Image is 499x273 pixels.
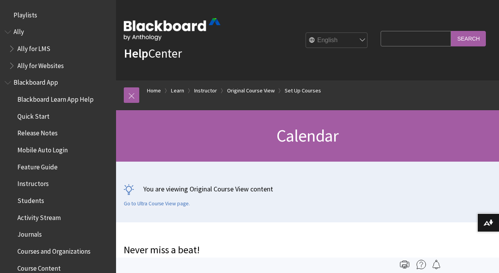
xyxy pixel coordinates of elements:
[451,31,486,46] input: Search
[400,260,409,269] img: Print
[147,86,161,96] a: Home
[17,127,58,137] span: Release Notes
[17,245,91,255] span: Courses and Organizations
[17,110,50,120] span: Quick Start
[124,200,190,207] a: Go to Ultra Course View page.
[14,76,58,87] span: Blackboard App
[124,184,491,194] p: You are viewing Original Course View content
[124,243,377,257] p: Never miss a beat!
[277,125,339,146] span: Calendar
[285,86,321,96] a: Set Up Courses
[5,26,111,72] nav: Book outline for Anthology Ally Help
[306,33,368,48] select: Site Language Selector
[194,86,217,96] a: Instructor
[17,42,50,53] span: Ally for LMS
[124,46,148,61] strong: Help
[14,9,37,19] span: Playlists
[17,160,58,171] span: Feature Guide
[124,18,220,41] img: Blackboard by Anthology
[17,93,94,103] span: Blackboard Learn App Help
[227,86,275,96] a: Original Course View
[124,46,182,61] a: HelpCenter
[17,211,61,222] span: Activity Stream
[5,9,111,22] nav: Book outline for Playlists
[17,177,49,188] span: Instructors
[171,86,184,96] a: Learn
[17,194,44,205] span: Students
[17,262,61,272] span: Course Content
[17,228,42,239] span: Journals
[17,59,64,70] span: Ally for Websites
[417,260,426,269] img: More help
[14,26,24,36] span: Ally
[432,260,441,269] img: Follow this page
[17,143,68,154] span: Mobile Auto Login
